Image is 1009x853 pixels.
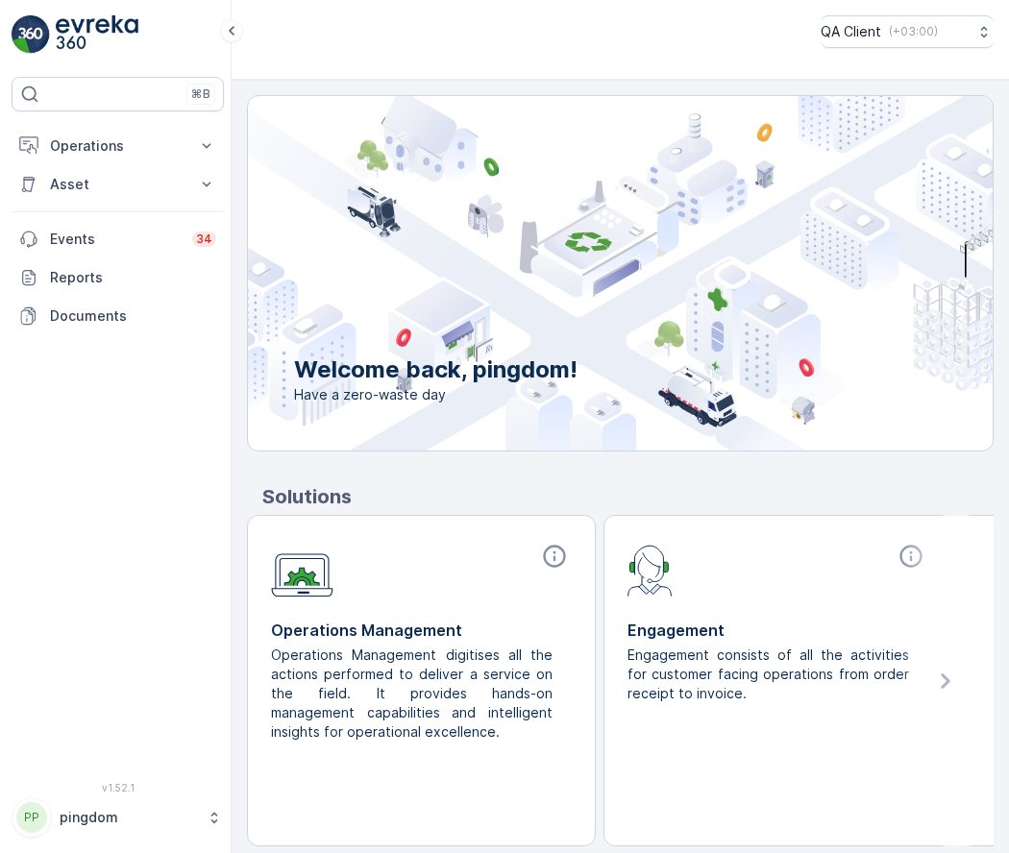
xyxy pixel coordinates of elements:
a: Documents [12,297,224,335]
p: ( +03:00 ) [889,24,938,39]
p: Reports [50,268,216,287]
p: pingdom [60,808,197,827]
div: PP [16,802,47,833]
p: Engagement consists of all the activities for customer facing operations from order receipt to in... [628,646,913,703]
span: Have a zero-waste day [294,385,578,404]
img: city illustration [161,96,993,451]
p: 34 [196,232,212,247]
img: logo [12,15,50,54]
button: QA Client(+03:00) [821,15,994,48]
button: Asset [12,165,224,204]
span: v 1.52.1 [12,782,224,793]
p: Operations Management [271,619,572,642]
p: Operations Management digitises all the actions performed to deliver a service on the field. It p... [271,646,556,742]
p: Events [50,230,181,249]
p: ⌘B [191,86,210,102]
img: module-icon [628,543,673,597]
p: Solutions [262,482,994,511]
button: PPpingdom [12,797,224,838]
img: module-icon [271,543,333,597]
a: Reports [12,258,224,297]
button: Operations [12,127,224,165]
p: Asset [50,175,185,194]
a: Events34 [12,220,224,258]
img: logo_light-DOdMpM7g.png [56,15,138,54]
p: Engagement [628,619,928,642]
p: Operations [50,136,185,156]
p: Welcome back, pingdom! [294,354,578,385]
p: Documents [50,306,216,326]
p: QA Client [821,22,881,41]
